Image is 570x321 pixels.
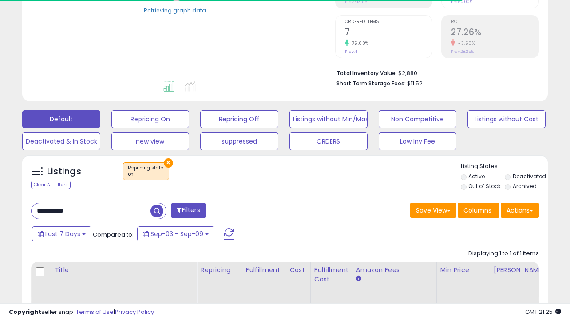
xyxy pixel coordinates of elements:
span: ROI [451,20,538,24]
button: new view [111,132,190,150]
small: Amazon Fees. [356,275,361,283]
button: Repricing On [111,110,190,128]
button: Deactivated & In Stock [22,132,100,150]
button: Columns [458,203,499,218]
label: Deactivated [513,173,546,180]
span: 2025-09-17 21:25 GMT [525,308,561,316]
div: Fulfillment Cost [314,265,348,284]
h2: 27.26% [451,27,538,39]
b: Total Inventory Value: [336,69,397,77]
span: Repricing state : [128,165,164,178]
button: Low Inv Fee [379,132,457,150]
span: Last 7 Days [45,229,80,238]
a: Terms of Use [76,308,114,316]
small: 75.00% [349,40,369,47]
button: Listings without Cost [467,110,546,128]
div: on [128,171,164,177]
div: seller snap | | [9,308,154,317]
button: suppressed [200,132,278,150]
button: Repricing Off [200,110,278,128]
div: Repricing [201,265,238,275]
button: Filters [171,203,206,218]
span: Ordered Items [345,20,432,24]
p: Listing States: [461,162,548,171]
div: [PERSON_NAME] [494,265,546,275]
b: Short Term Storage Fees: [336,80,406,87]
li: $2,880 [336,67,532,78]
strong: Copyright [9,308,41,316]
div: Min Price [440,265,486,275]
span: Columns [463,206,491,215]
h5: Listings [47,165,81,178]
span: $11.52 [407,79,423,88]
h2: 7 [345,27,432,39]
small: -3.50% [455,40,475,47]
div: Amazon Fees [356,265,433,275]
button: Last 7 Days [32,226,91,241]
div: Title [55,265,193,275]
button: Actions [501,203,539,218]
button: ORDERS [289,132,368,150]
div: Fulfillment [246,265,282,275]
div: Displaying 1 to 1 of 1 items [468,249,539,258]
label: Out of Stock [468,182,501,190]
button: Sep-03 - Sep-09 [137,226,214,241]
button: Default [22,110,100,128]
div: Retrieving graph data.. [144,6,209,14]
span: Compared to: [93,230,134,239]
button: Save View [410,203,456,218]
div: Clear All Filters [31,181,71,189]
button: × [164,158,173,168]
label: Active [468,173,485,180]
small: Prev: 4 [345,49,357,54]
div: Cost [289,265,307,275]
a: Privacy Policy [115,308,154,316]
button: Listings without Min/Max [289,110,368,128]
label: Archived [513,182,537,190]
small: Prev: 28.25% [451,49,474,54]
button: Non Competitive [379,110,457,128]
span: Sep-03 - Sep-09 [150,229,203,238]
